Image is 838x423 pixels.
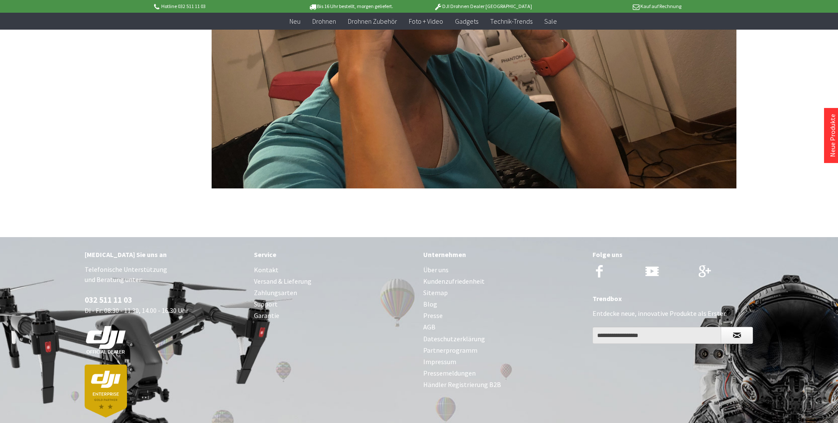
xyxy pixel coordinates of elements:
[423,345,584,356] a: Partnerprogramm
[721,327,753,344] button: Newsletter abonnieren
[284,1,416,11] p: Bis 16 Uhr bestellt, morgen geliefert.
[423,310,584,321] a: Presse
[417,1,549,11] p: DJI Drohnen Dealer [GEOGRAPHIC_DATA]
[593,249,753,260] div: Folge uns
[423,356,584,368] a: Impressum
[593,327,721,344] input: Ihre E-Mail Adresse
[306,13,342,30] a: Drohnen
[490,17,532,25] span: Technik-Trends
[538,13,563,30] a: Sale
[403,13,449,30] a: Foto + Video
[254,287,415,299] a: Zahlungsarten
[549,1,681,11] p: Kauf auf Rechnung
[254,310,415,321] a: Garantie
[423,276,584,287] a: Kundenzufriedenheit
[85,249,245,260] div: [MEDICAL_DATA] Sie uns an
[828,114,837,157] a: Neue Produkte
[449,13,484,30] a: Gadgets
[85,295,132,305] a: 032 511 11 03
[254,299,415,310] a: Support
[423,321,584,333] a: AGB
[254,249,415,260] div: Service
[423,264,584,276] a: Über uns
[593,293,753,304] div: Trendbox
[423,249,584,260] div: Unternehmen
[254,276,415,287] a: Versand & Lieferung
[254,264,415,276] a: Kontakt
[544,17,557,25] span: Sale
[593,308,753,318] p: Entdecke neue, innovative Produkte als Erster.
[312,17,336,25] span: Drohnen
[409,17,443,25] span: Foto + Video
[423,287,584,299] a: Sitemap
[423,299,584,310] a: Blog
[455,17,478,25] span: Gadgets
[85,326,127,354] img: white-dji-schweiz-logo-official_140x140.png
[423,368,584,379] a: Pressemeldungen
[423,379,584,390] a: Händler Registrierung B2B
[85,264,245,417] p: Telefonische Unterstützung und Beratung unter: Di - Fr: 08:30 - 11.30, 14.00 - 16.30 Uhr
[284,13,306,30] a: Neu
[85,365,127,417] img: dji-partner-enterprise_goldLoJgYOWPUIEBO.png
[289,17,300,25] span: Neu
[342,13,403,30] a: Drohnen Zubehör
[423,333,584,345] a: Dateschutzerklärung
[152,1,284,11] p: Hotline 032 511 11 03
[484,13,538,30] a: Technik-Trends
[348,17,397,25] span: Drohnen Zubehör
